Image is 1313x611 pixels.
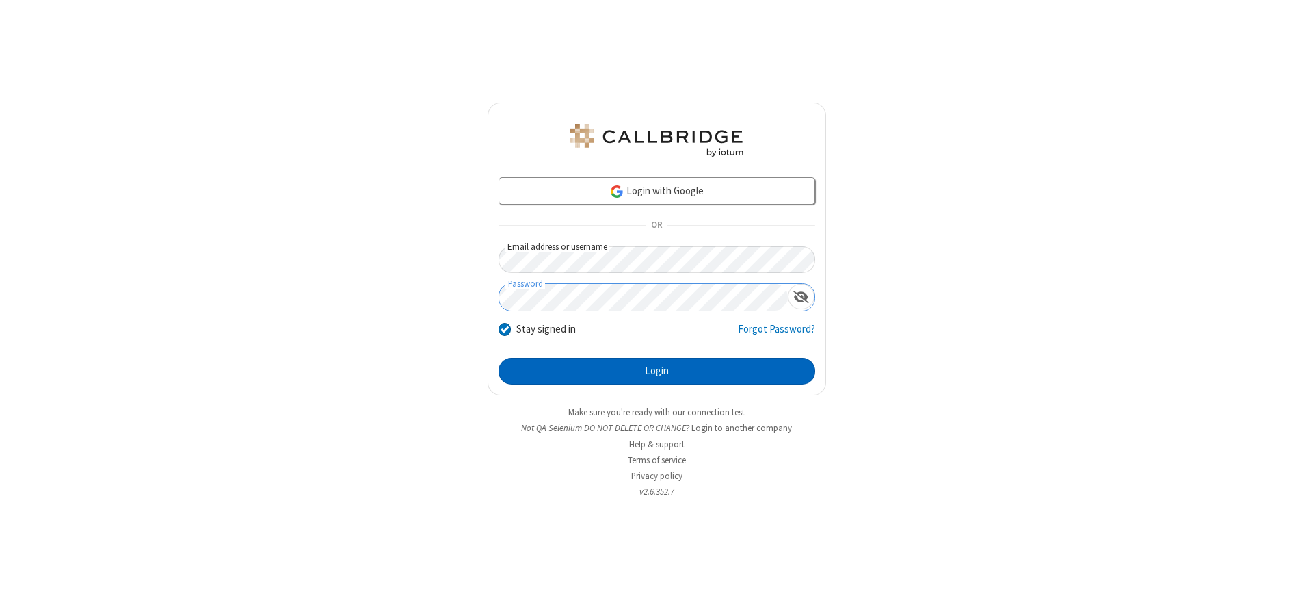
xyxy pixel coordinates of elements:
button: Login to another company [691,421,792,434]
span: OR [646,216,667,235]
a: Forgot Password? [738,322,815,348]
div: Show password [788,284,814,309]
li: Not QA Selenium DO NOT DELETE OR CHANGE? [488,421,826,434]
a: Privacy policy [631,470,682,482]
label: Stay signed in [516,322,576,337]
button: Login [499,358,815,385]
a: Help & support [629,439,685,450]
input: Password [499,284,788,311]
li: v2.6.352.7 [488,485,826,498]
a: Make sure you're ready with our connection test [568,406,745,418]
input: Email address or username [499,246,815,273]
img: QA Selenium DO NOT DELETE OR CHANGE [568,124,745,157]
a: Terms of service [628,454,686,466]
img: google-icon.png [609,184,624,199]
a: Login with Google [499,177,815,205]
